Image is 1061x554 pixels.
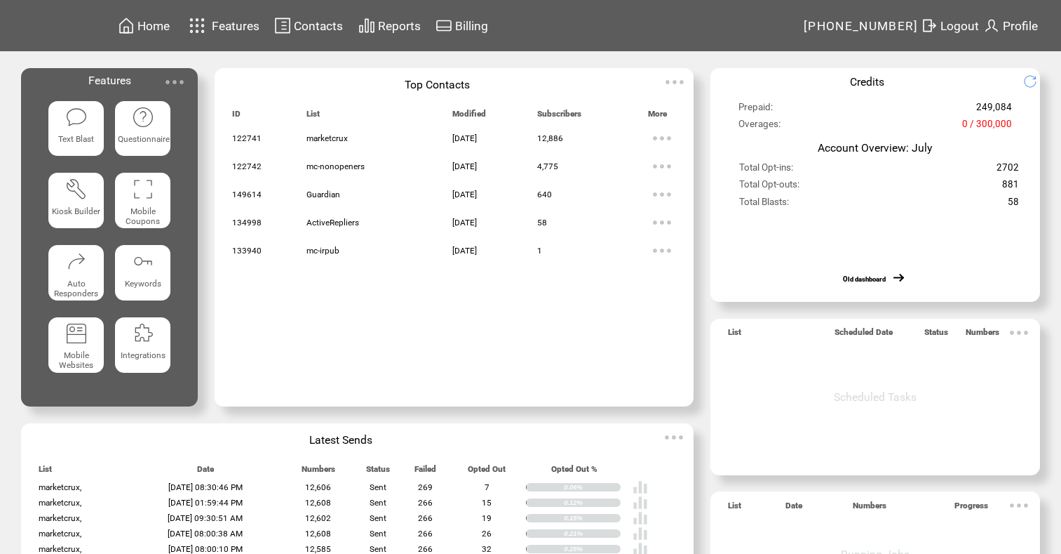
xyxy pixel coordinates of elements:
span: ActiveRepliers [306,218,359,227]
span: 12,608 [305,498,331,508]
span: Opted Out [468,464,506,480]
span: 32 [482,544,492,554]
span: Contacts [294,19,343,33]
span: 266 [418,513,433,523]
span: Billing [455,19,488,33]
span: Questionnaire [118,134,170,144]
span: List [728,327,741,343]
img: ellypsis.svg [648,209,676,237]
span: Total Opt-outs: [739,179,799,196]
span: Logout [940,19,979,33]
img: features.svg [185,14,210,37]
span: Failed [414,464,436,480]
span: marketcrux, [39,529,81,539]
span: Date [197,464,214,480]
span: [DATE] [452,133,477,143]
span: Sent [370,482,386,492]
a: Profile [981,15,1040,37]
img: poll%20-%20white.svg [633,526,648,541]
img: profile.svg [983,17,1000,34]
span: Status [924,327,948,343]
span: mc-irpub [306,246,339,256]
span: mc-nonopeners [306,161,365,171]
span: [PHONE_NUMBER] [804,19,919,33]
img: ellypsis.svg [161,68,189,96]
span: Subscribers [537,109,581,125]
div: 0.15% [564,514,621,522]
span: Profile [1003,19,1038,33]
span: 122742 [232,161,262,171]
span: Text Blast [58,134,94,144]
img: refresh.png [1023,74,1048,88]
span: Keywords [125,279,161,289]
span: More [648,109,667,125]
span: 0 / 300,000 [962,119,1012,136]
span: [DATE] [452,246,477,256]
span: 266 [418,544,433,554]
img: ellypsis.svg [648,124,676,152]
a: Reports [356,15,423,37]
a: Old dashboard [843,275,886,283]
span: 12,602 [305,513,331,523]
span: Scheduled Tasks [834,390,917,404]
span: Features [212,19,259,33]
span: Reports [378,19,421,33]
span: [DATE] [452,161,477,171]
span: Guardian [306,190,340,199]
img: ellypsis.svg [1005,492,1033,520]
span: [DATE] 08:00:38 AM [168,529,243,539]
span: Prepaid: [738,102,773,119]
span: Scheduled Date [834,327,893,343]
span: [DATE] 08:30:46 PM [168,482,243,492]
span: Sent [370,513,386,523]
span: Status [366,464,390,480]
div: 0.12% [564,499,621,507]
span: Kiosk Builder [52,206,100,216]
a: Questionnaire [115,101,170,162]
img: ellypsis.svg [661,68,689,96]
div: 0.21% [564,529,621,538]
img: ellypsis.svg [648,180,676,209]
img: tool%201.svg [65,178,88,200]
span: Mobile Coupons [126,206,160,226]
span: List [728,501,741,517]
span: 266 [418,529,433,539]
span: Mobile Websites [59,350,93,370]
span: 134998 [232,218,262,227]
a: Integrations [115,317,170,378]
span: Home [137,19,170,33]
img: integrations.svg [132,322,154,345]
span: 881 [1002,179,1019,196]
span: [DATE] 09:30:51 AM [168,513,243,523]
span: Overages: [738,119,780,136]
span: 249,084 [976,102,1012,119]
span: ID [232,109,241,125]
a: Mobile Websites [48,317,104,378]
span: 149614 [232,190,262,199]
span: Sent [370,544,386,554]
span: Total Opt-ins: [739,162,793,179]
span: 12,608 [305,529,331,539]
a: Home [116,15,172,37]
span: 133940 [232,246,262,256]
span: 15 [482,498,492,508]
div: 0.25% [564,545,621,553]
a: Mobile Coupons [115,173,170,234]
img: contacts.svg [274,17,291,34]
span: Latest Sends [309,433,372,447]
img: text-blast.svg [65,106,88,128]
img: questionnaire.svg [132,106,154,128]
img: poll%20-%20white.svg [633,480,648,495]
img: coupons.svg [132,178,154,200]
span: List [306,109,320,125]
span: Numbers [966,327,999,343]
span: Date [785,501,802,517]
img: ellypsis.svg [648,237,676,265]
img: auto-responders.svg [65,250,88,272]
span: Sent [370,529,386,539]
a: Contacts [272,15,345,37]
a: Text Blast [48,101,104,162]
a: Logout [919,15,981,37]
span: [DATE] [452,190,477,199]
a: Billing [433,15,490,37]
